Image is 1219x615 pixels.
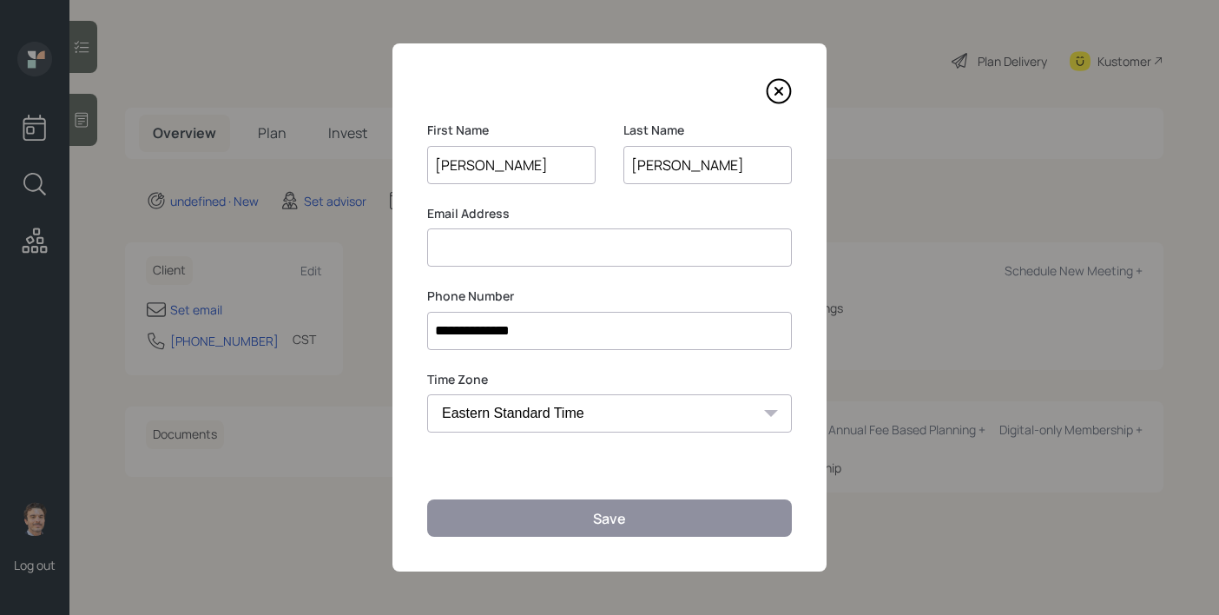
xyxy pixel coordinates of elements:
div: Save [593,509,626,528]
label: Phone Number [427,288,792,305]
label: Email Address [427,205,792,222]
label: First Name [427,122,596,139]
button: Save [427,499,792,537]
label: Time Zone [427,371,792,388]
label: Last Name [623,122,792,139]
